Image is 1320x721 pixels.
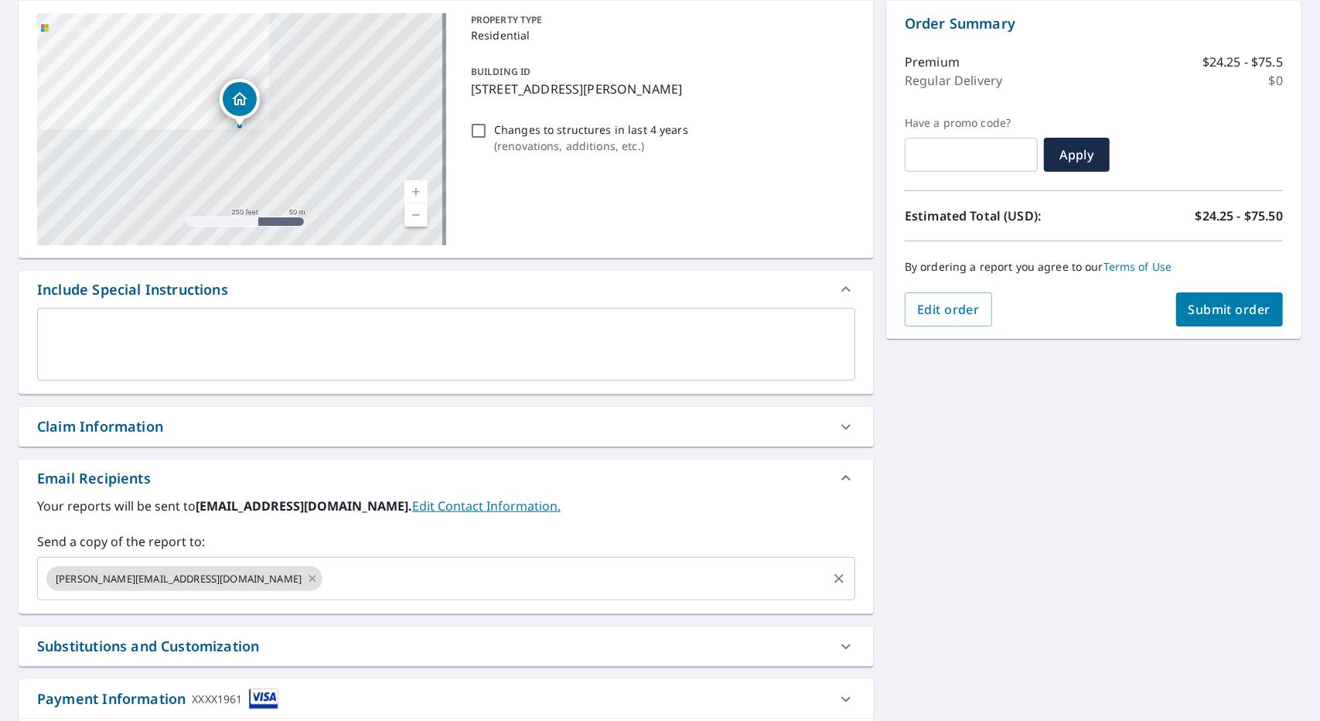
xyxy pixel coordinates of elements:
[37,468,151,489] div: Email Recipients
[905,207,1094,225] p: Estimated Total (USD):
[412,497,561,514] a: EditContactInfo
[37,279,228,300] div: Include Special Instructions
[494,121,688,138] p: Changes to structures in last 4 years
[905,71,1002,90] p: Regular Delivery
[19,407,874,446] div: Claim Information
[1103,259,1172,274] a: Terms of Use
[905,292,992,326] button: Edit order
[19,627,874,666] div: Substitutions and Customization
[828,568,850,589] button: Clear
[1176,292,1284,326] button: Submit order
[1189,301,1271,318] span: Submit order
[37,532,855,551] label: Send a copy of the report to:
[471,13,849,27] p: PROPERTY TYPE
[905,116,1038,130] label: Have a promo code?
[37,689,278,709] div: Payment Information
[1044,138,1110,172] button: Apply
[19,271,874,308] div: Include Special Instructions
[1196,207,1283,225] p: $24.25 - $75.50
[249,689,278,709] img: cardImage
[37,636,259,657] div: Substitutions and Customization
[494,138,688,154] p: ( renovations, additions, etc. )
[46,566,322,591] div: [PERSON_NAME][EMAIL_ADDRESS][DOMAIN_NAME]
[404,203,428,227] a: Current Level 17, Zoom Out
[905,53,960,71] p: Premium
[192,689,242,709] div: XXXX1961
[37,497,855,515] label: Your reports will be sent to
[917,301,980,318] span: Edit order
[471,27,849,43] p: Residential
[1056,146,1097,163] span: Apply
[404,180,428,203] a: Current Level 17, Zoom In
[46,572,311,586] span: [PERSON_NAME][EMAIL_ADDRESS][DOMAIN_NAME]
[196,497,412,514] b: [EMAIL_ADDRESS][DOMAIN_NAME].
[471,65,530,78] p: BUILDING ID
[1202,53,1283,71] p: $24.25 - $75.5
[37,416,163,437] div: Claim Information
[1269,71,1283,90] p: $0
[471,80,849,98] p: [STREET_ADDRESS][PERSON_NAME]
[19,679,874,719] div: Payment InformationXXXX1961cardImage
[220,79,260,127] div: Dropped pin, building 1, Residential property, 7428 Bryant Ave S Minneapolis, MN 55423
[19,460,874,497] div: Email Recipients
[905,13,1283,34] p: Order Summary
[905,260,1283,274] p: By ordering a report you agree to our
